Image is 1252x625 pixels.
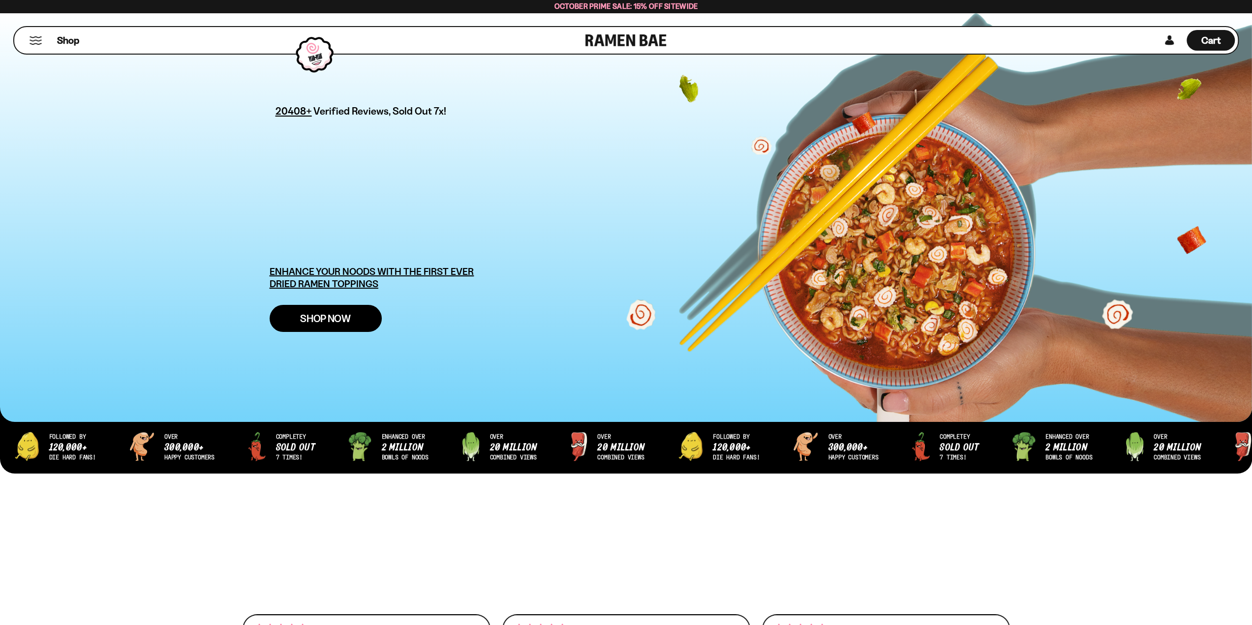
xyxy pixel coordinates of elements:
[300,313,351,324] span: Shop Now
[29,36,42,45] button: Mobile Menu Trigger
[554,1,698,11] span: October Prime Sale: 15% off Sitewide
[313,105,447,117] span: Verified Reviews, Sold Out 7x!
[1201,34,1221,46] span: Cart
[57,30,79,51] a: Shop
[57,34,79,47] span: Shop
[270,305,382,332] a: Shop Now
[275,103,312,119] span: 20408+
[1187,27,1235,54] div: Cart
